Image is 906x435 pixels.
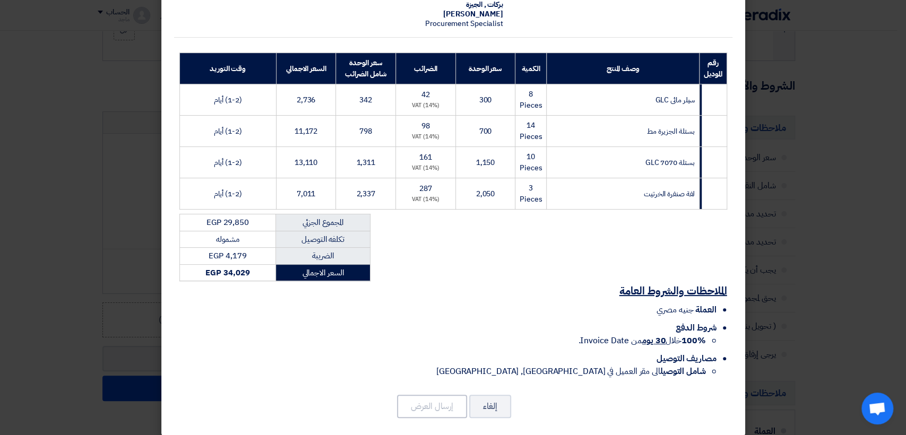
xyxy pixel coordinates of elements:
span: 14 Pieces [520,120,542,142]
th: وقت التوريد [179,53,276,84]
span: (1-2) أيام [214,157,242,168]
td: الضريبة [276,248,370,265]
span: 3 Pieces [520,182,542,205]
span: 7,011 [297,188,316,199]
th: رقم الموديل [700,53,727,84]
span: لفة صنفرة الخرتيت [644,188,695,199]
span: 342 [359,94,372,106]
div: (14%) VAT [400,133,451,142]
span: [PERSON_NAME] [443,8,503,20]
strong: EGP 34,029 [205,267,249,279]
div: (14%) VAT [400,164,451,173]
span: 98 [421,120,430,132]
td: المجموع الجزئي [276,214,370,231]
strong: شامل التوصيل [660,365,706,378]
div: Open chat [861,393,893,424]
span: 10 Pieces [520,151,542,173]
button: إرسال العرض [397,395,467,418]
span: خلال من Invoice Date. [578,334,705,347]
li: الى مقر العميل في [GEOGRAPHIC_DATA], [GEOGRAPHIC_DATA] [179,365,706,378]
span: مشموله [216,233,239,245]
span: EGP 4,179 [209,250,246,262]
span: Procurement Specialist [425,18,503,29]
button: إلغاء [469,395,511,418]
span: 42 [421,89,430,100]
span: 2,050 [476,188,495,199]
th: سعر الوحدة شامل الضرائب [336,53,396,84]
span: سيلر مائى GLC [655,94,695,106]
td: السعر الاجمالي [276,264,370,281]
div: (14%) VAT [400,195,451,204]
span: (1-2) أيام [214,94,242,106]
th: الكمية [515,53,546,84]
span: بستلة 7070 GLC [645,157,695,168]
span: جنيه مصري [657,303,693,316]
span: 1,150 [476,157,495,168]
th: وصف المنتج [547,53,700,84]
span: 700 [479,126,492,137]
span: 1,311 [356,157,375,168]
u: الملاحظات والشروط العامة [619,283,727,299]
span: شروط الدفع [675,321,716,334]
th: سعر الوحدة [455,53,515,84]
span: 2,337 [356,188,375,199]
th: السعر الاجمالي [276,53,336,84]
span: (1-2) أيام [214,188,242,199]
td: تكلفه التوصيل [276,231,370,248]
span: 13,110 [295,157,317,168]
th: الضرائب [396,53,456,84]
div: (14%) VAT [400,101,451,110]
span: 8 Pieces [520,89,542,111]
span: بستلة الجزيرة مط [647,126,695,137]
span: العملة [695,303,716,316]
span: 2,736 [297,94,316,106]
span: 798 [359,126,372,137]
td: EGP 29,850 [179,214,276,231]
u: 30 يوم [642,334,666,347]
span: 300 [479,94,492,106]
strong: 100% [681,334,706,347]
span: (1-2) أيام [214,126,242,137]
span: مصاريف التوصيل [657,352,717,365]
span: 161 [419,152,432,163]
span: 11,172 [295,126,317,137]
span: 287 [419,183,432,194]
